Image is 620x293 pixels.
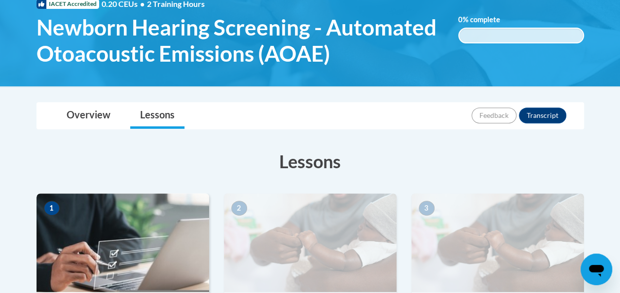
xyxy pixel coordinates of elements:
[472,108,516,123] button: Feedback
[130,103,184,129] a: Lessons
[519,108,566,123] button: Transcript
[57,103,120,129] a: Overview
[36,14,443,67] span: Newborn Hearing Screening - Automated Otoacoustic Emissions (AOAE)
[419,201,435,216] span: 3
[44,201,60,216] span: 1
[411,193,584,292] img: Course Image
[458,15,463,24] span: 0
[36,193,209,292] img: Course Image
[231,201,247,216] span: 2
[36,149,584,174] h3: Lessons
[224,193,397,292] img: Course Image
[458,14,515,25] label: % complete
[581,254,612,285] iframe: Button to launch messaging window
